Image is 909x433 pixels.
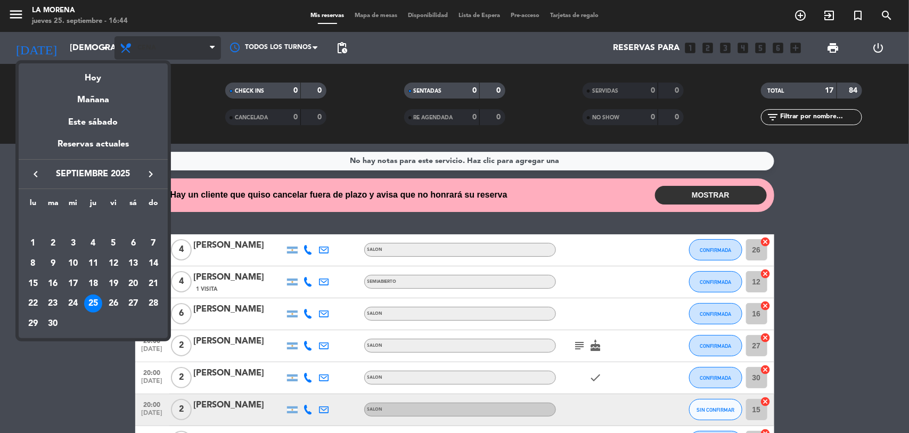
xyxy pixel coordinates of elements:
[44,295,62,313] div: 23
[83,233,103,254] td: 4 de septiembre de 2025
[143,254,163,274] td: 14 de septiembre de 2025
[83,294,103,314] td: 25 de septiembre de 2025
[19,137,168,159] div: Reservas actuales
[44,275,62,293] div: 16
[83,197,103,214] th: jueves
[124,275,142,293] div: 20
[84,255,102,273] div: 11
[43,314,63,334] td: 30 de septiembre de 2025
[103,274,124,294] td: 19 de septiembre de 2025
[83,274,103,294] td: 18 de septiembre de 2025
[63,233,83,254] td: 3 de septiembre de 2025
[124,197,144,214] th: sábado
[104,295,122,313] div: 26
[63,294,83,314] td: 24 de septiembre de 2025
[103,254,124,274] td: 12 de septiembre de 2025
[124,255,142,273] div: 13
[26,167,45,181] button: keyboard_arrow_left
[141,167,160,181] button: keyboard_arrow_right
[84,275,102,293] div: 18
[24,315,42,333] div: 29
[104,234,122,252] div: 5
[44,234,62,252] div: 2
[43,197,63,214] th: martes
[144,168,157,181] i: keyboard_arrow_right
[24,295,42,313] div: 22
[63,254,83,274] td: 10 de septiembre de 2025
[104,275,122,293] div: 19
[64,295,82,313] div: 24
[144,234,162,252] div: 7
[44,315,62,333] div: 30
[23,197,43,214] th: lunes
[143,274,163,294] td: 21 de septiembre de 2025
[143,233,163,254] td: 7 de septiembre de 2025
[63,274,83,294] td: 17 de septiembre de 2025
[19,63,168,85] div: Hoy
[23,233,43,254] td: 1 de septiembre de 2025
[103,197,124,214] th: viernes
[64,275,82,293] div: 17
[124,295,142,313] div: 27
[143,197,163,214] th: domingo
[84,234,102,252] div: 4
[84,295,102,313] div: 25
[124,294,144,314] td: 27 de septiembre de 2025
[64,234,82,252] div: 3
[19,108,168,137] div: Este sábado
[23,314,43,334] td: 29 de septiembre de 2025
[23,254,43,274] td: 8 de septiembre de 2025
[83,254,103,274] td: 11 de septiembre de 2025
[103,233,124,254] td: 5 de septiembre de 2025
[124,234,142,252] div: 6
[63,197,83,214] th: miércoles
[144,275,162,293] div: 21
[104,255,122,273] div: 12
[43,294,63,314] td: 23 de septiembre de 2025
[24,234,42,252] div: 1
[19,85,168,107] div: Mañana
[23,214,163,234] td: SEP.
[144,255,162,273] div: 14
[23,294,43,314] td: 22 de septiembre de 2025
[43,274,63,294] td: 16 de septiembre de 2025
[23,274,43,294] td: 15 de septiembre de 2025
[43,233,63,254] td: 2 de septiembre de 2025
[24,255,42,273] div: 8
[103,294,124,314] td: 26 de septiembre de 2025
[144,295,162,313] div: 28
[143,294,163,314] td: 28 de septiembre de 2025
[45,167,141,181] span: septiembre 2025
[43,254,63,274] td: 9 de septiembre de 2025
[24,275,42,293] div: 15
[124,274,144,294] td: 20 de septiembre de 2025
[124,233,144,254] td: 6 de septiembre de 2025
[64,255,82,273] div: 10
[44,255,62,273] div: 9
[29,168,42,181] i: keyboard_arrow_left
[124,254,144,274] td: 13 de septiembre de 2025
